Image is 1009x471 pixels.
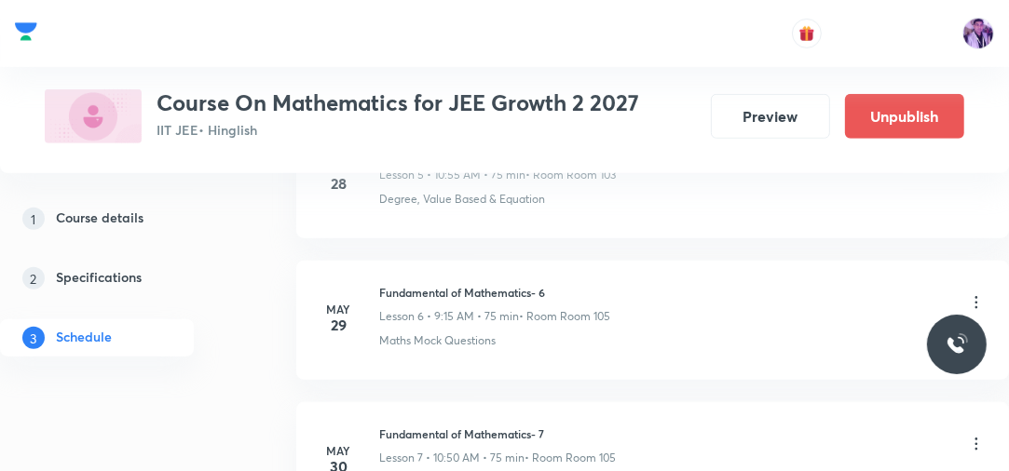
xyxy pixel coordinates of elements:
p: 2 [22,267,45,289]
h6: Fundamental of Mathematics- 7 [379,425,616,442]
button: Unpublish [845,94,964,139]
p: 1 [22,208,45,230]
h4: 28 [320,176,357,191]
p: 3 [22,327,45,349]
p: Maths Mock Questions [379,332,496,349]
h4: 29 [320,317,357,332]
h6: May [320,301,357,317]
img: 469A80B5-1BE1-4B56-8538-3D2794E20E0B_plus.png [45,89,142,143]
a: Company Logo [15,18,37,50]
img: ttu [946,333,968,356]
img: avatar [798,25,815,42]
h5: Schedule [56,327,112,349]
h5: Course details [56,208,143,230]
img: Company Logo [15,18,37,46]
p: IIT JEE • Hinglish [157,120,639,140]
p: Degree, Value Based & Equation [379,191,545,208]
button: Preview [711,94,830,139]
p: • Room Room 105 [525,450,616,466]
h6: May [320,442,357,459]
h3: Course On Mathematics for JEE Growth 2 2027 [157,89,639,116]
p: • Room Room 105 [519,308,610,325]
p: Lesson 7 • 10:50 AM • 75 min [379,450,525,466]
p: Lesson 5 • 10:55 AM • 75 min [379,167,525,183]
h5: Specifications [56,267,142,289]
p: • Room Room 103 [525,167,616,183]
h6: Fundamental of Mathematics- 6 [379,284,610,301]
button: avatar [792,19,822,48]
img: preeti Tripathi [962,18,994,49]
p: Lesson 6 • 9:15 AM • 75 min [379,308,519,325]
